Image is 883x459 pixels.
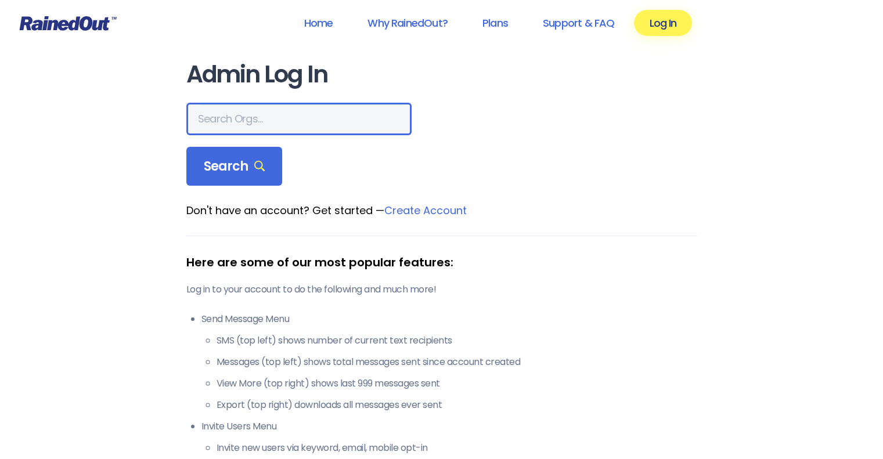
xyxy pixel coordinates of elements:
a: Support & FAQ [528,10,629,36]
a: Home [289,10,348,36]
a: Plans [467,10,523,36]
li: Export (top right) downloads all messages ever sent [217,398,697,412]
li: Invite new users via keyword, email, mobile opt-in [217,441,697,455]
li: View More (top right) shows last 999 messages sent [217,377,697,391]
li: Messages (top left) shows total messages sent since account created [217,355,697,369]
li: SMS (top left) shows number of current text recipients [217,334,697,348]
a: Create Account [384,203,467,218]
div: Search [186,147,283,186]
div: Here are some of our most popular features: [186,254,697,271]
span: Search [204,158,265,175]
li: Invite Users Menu [201,420,697,455]
a: Log In [634,10,691,36]
input: Search Orgs… [186,103,412,135]
a: Why RainedOut? [352,10,463,36]
p: Log in to your account to do the following and much more! [186,283,697,297]
h1: Admin Log In [186,62,697,88]
li: Send Message Menu [201,312,697,412]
